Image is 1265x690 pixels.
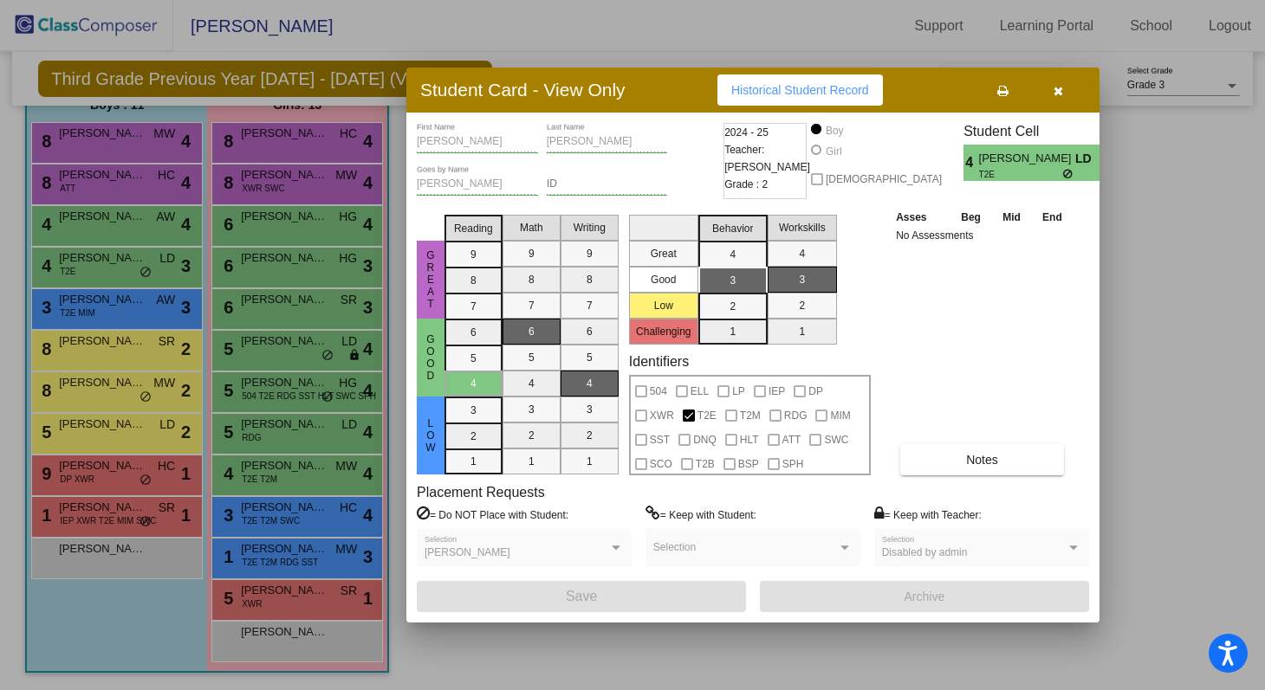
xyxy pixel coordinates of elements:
input: goes by name [417,178,538,190]
span: [PERSON_NAME] [425,546,510,558]
span: [DEMOGRAPHIC_DATA] [826,169,942,190]
th: Asses [892,208,950,227]
button: Save [417,581,746,612]
span: T2B [696,454,715,474]
span: MIM [830,405,850,426]
span: T2E [697,405,717,426]
th: Beg [950,208,991,227]
span: DP [808,381,823,402]
label: = Keep with Student: [645,506,756,523]
span: IEP [769,381,785,402]
h3: Student Card - View Only [420,79,626,100]
span: Grade : 2 [724,176,768,193]
span: 3 [1100,152,1114,173]
label: Placement Requests [417,484,545,500]
span: Good [423,333,438,382]
span: DNQ [693,429,717,450]
span: HLT [740,429,759,450]
span: 504 [650,381,667,402]
span: [PERSON_NAME] [979,150,1075,168]
span: SCO [650,454,672,474]
button: Notes [900,444,1064,475]
span: LD [1075,150,1100,168]
span: Teacher: [PERSON_NAME] [724,141,810,176]
span: ATT [782,429,801,450]
label: Identifiers [629,353,689,370]
span: Save [566,589,597,603]
label: = Do NOT Place with Student: [417,506,568,523]
span: 4 [963,152,978,173]
span: LP [732,381,745,402]
span: SPH [782,454,804,474]
span: Low [423,417,438,454]
td: No Assessments [892,227,1074,244]
span: BSP [738,454,759,474]
span: RDG [784,405,808,426]
th: End [1031,208,1073,227]
label: = Keep with Teacher: [874,506,982,523]
span: Disabled by admin [882,546,968,558]
span: Great [423,249,438,310]
span: SWC [824,429,848,450]
span: T2E [979,168,1063,181]
span: Notes [966,453,998,467]
span: XWR [650,405,674,426]
th: Mid [992,208,1031,227]
span: SST [650,429,670,450]
button: Historical Student Record [717,74,883,106]
div: Girl [825,144,842,159]
span: Historical Student Record [731,83,869,97]
span: ELL [691,381,709,402]
span: T2M [740,405,761,426]
span: 2024 - 25 [724,124,769,141]
h3: Student Cell [963,123,1114,139]
div: Boy [825,123,844,139]
button: Archive [760,581,1089,612]
span: Archive [905,590,945,603]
